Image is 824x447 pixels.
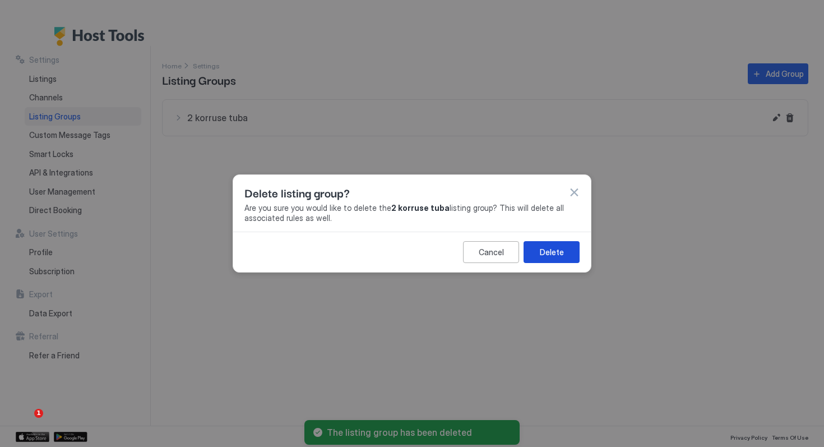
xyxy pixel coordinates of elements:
[244,184,350,201] span: Delete listing group?
[463,241,519,263] button: Cancel
[11,409,38,436] iframe: Intercom live chat
[524,241,580,263] button: Delete
[244,203,580,223] span: Are you sure you would like to delete the listing group? This will delete all associated rules as...
[540,246,564,258] div: Delete
[479,246,504,258] div: Cancel
[34,409,43,418] span: 1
